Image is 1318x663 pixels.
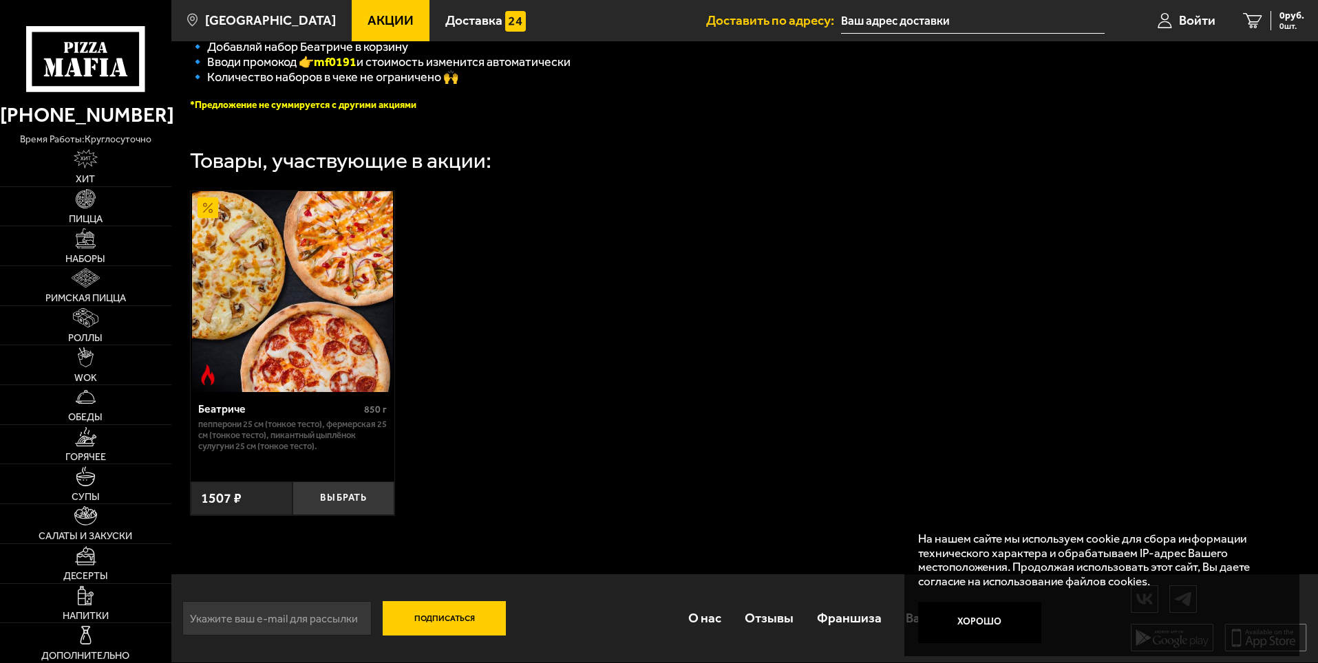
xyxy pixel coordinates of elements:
[72,492,100,501] span: Супы
[841,8,1105,34] input: Ваш адрес доставки
[198,402,361,415] div: Беатриче
[41,651,129,660] span: Дополнительно
[918,602,1042,643] button: Хорошо
[192,191,393,392] img: Беатриче
[182,601,372,635] input: Укажите ваш e-mail для рассылки
[314,54,357,69] b: mf0191
[65,254,105,263] span: Наборы
[198,197,218,218] img: Акционный
[39,531,132,541] span: Салаты и закуски
[190,99,416,111] font: *Предложение не суммируется с другими акциями
[368,14,414,27] span: Акции
[1279,11,1304,21] span: 0 руб.
[76,174,95,184] span: Хит
[190,150,491,172] div: Товары, участвующие в акции:
[45,293,126,303] span: Римская пицца
[383,601,507,635] button: Подписаться
[201,490,242,506] span: 1507 ₽
[805,596,893,640] a: Франшиза
[364,404,387,415] span: 850 г
[74,373,97,382] span: WOK
[894,596,975,640] a: Вакансии
[63,571,108,580] span: Десерты
[190,69,458,85] span: 🔹 Количество наборов в чеке не ограничено 🙌
[733,596,805,640] a: Отзывы
[65,452,106,461] span: Горячее
[205,14,336,27] span: [GEOGRAPHIC_DATA]
[68,333,103,343] span: Роллы
[1279,22,1304,30] span: 0 шт.
[676,596,732,640] a: О нас
[198,365,218,385] img: Острое блюдо
[190,39,408,54] span: 🔹 Добавляй набор Беатриче в корзину
[293,481,394,515] button: Выбрать
[505,11,526,32] img: 15daf4d41897b9f0e9f617042186c801.svg
[1179,14,1215,27] span: Войти
[706,14,841,27] span: Доставить по адресу:
[63,611,109,620] span: Напитки
[918,532,1278,589] p: На нашем сайте мы используем cookie для сбора информации технического характера и обрабатываем IP...
[198,419,387,452] p: Пепперони 25 см (тонкое тесто), Фермерская 25 см (тонкое тесто), Пикантный цыплёнок сулугуни 25 с...
[191,191,395,392] a: АкционныйОстрое блюдоБеатриче
[190,54,571,69] span: 🔹 Вводи промокод 👉 и стоимость изменится автоматически
[69,214,103,224] span: Пицца
[68,412,103,422] span: Обеды
[445,14,502,27] span: Доставка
